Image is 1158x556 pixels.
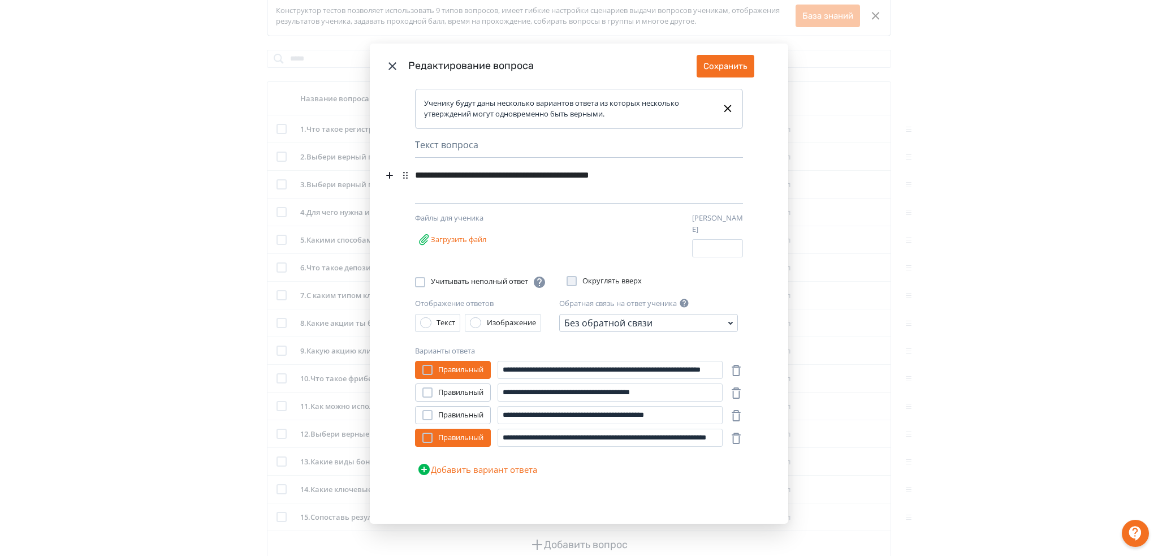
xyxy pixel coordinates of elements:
span: Правильный [438,410,483,421]
div: Текст вопроса [415,138,743,158]
label: Варианты ответа [415,346,475,357]
label: Обратная связь на ответ ученика [559,298,677,309]
div: Файлы для ученика [415,213,534,224]
span: Учитывать неполный ответ [431,275,546,289]
div: Modal [370,44,788,524]
span: Правильный [438,364,483,376]
span: Правильный [438,387,483,398]
label: Отображение ответов [415,298,494,309]
div: Ученику будут даны несколько вариантов ответа из которых несколько утверждений могут одновременно... [424,98,712,120]
div: Без обратной связи [564,316,653,330]
button: Добавить вариант ответа [415,458,539,481]
div: Текст [437,317,455,329]
span: Округлять вверх [582,275,642,287]
span: Правильный [438,432,483,443]
div: Редактирование вопроса [408,58,697,74]
div: Изображение [487,317,536,329]
label: [PERSON_NAME] [692,213,743,235]
button: Сохранить [697,55,754,77]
